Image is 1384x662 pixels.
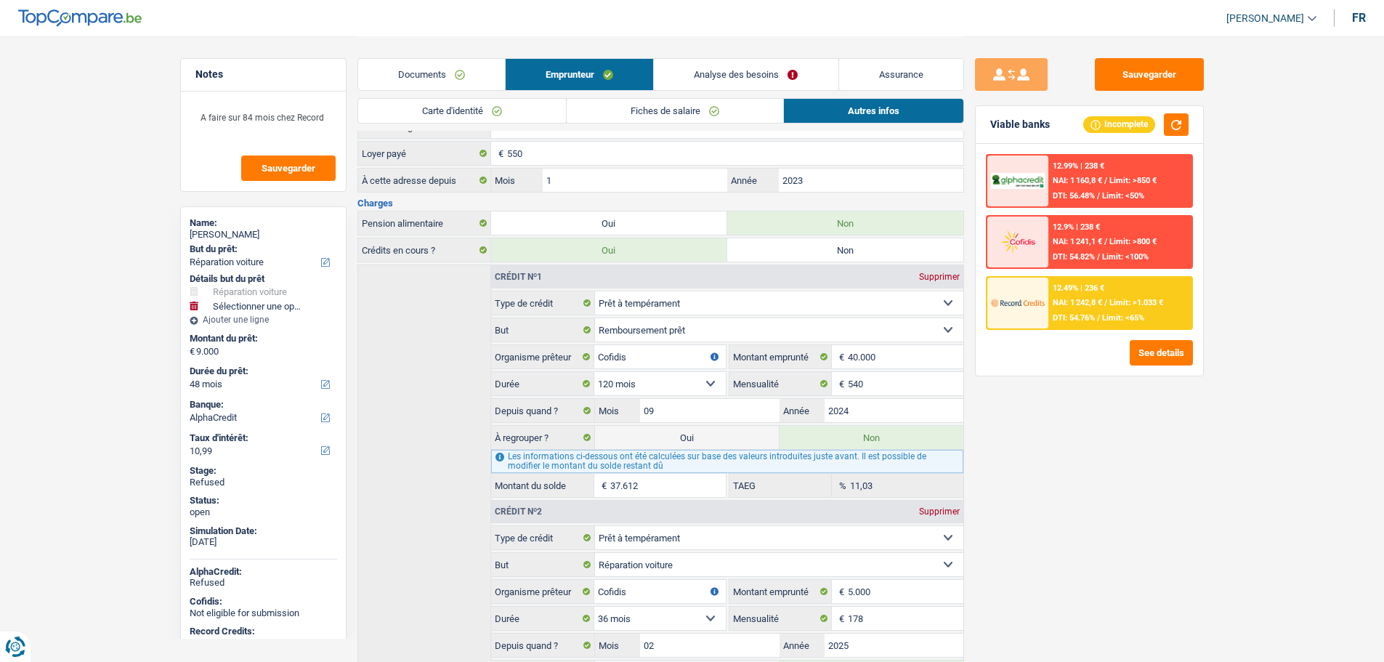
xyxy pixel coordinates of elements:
span: € [190,346,195,358]
span: / [1104,298,1107,307]
h5: Notes [195,68,331,81]
button: See details [1130,340,1193,366]
h3: Charges [357,198,964,208]
label: Montant emprunté [729,345,833,368]
a: Fiches de salaire [567,99,783,123]
div: 12.99% | 238 € [1053,161,1104,171]
label: Type de crédit [491,526,595,549]
label: Pension alimentaire [358,211,491,235]
input: AAAA [825,634,963,657]
div: Supprimer [915,507,963,516]
label: Crédits en cours ? [358,238,491,262]
label: Année [780,399,825,422]
label: Depuis quand ? [491,399,595,422]
input: MM [640,634,779,657]
div: Refused [190,637,337,649]
label: Depuis quand ? [491,634,595,657]
span: Limit: >1.033 € [1109,298,1163,307]
div: Ajouter une ligne [190,315,337,325]
label: Oui [491,211,727,235]
span: Limit: <100% [1102,252,1149,262]
div: 12.9% | 238 € [1053,222,1100,232]
span: € [832,345,848,368]
div: Not eligible for submission [190,607,337,619]
input: AAAA [779,169,963,192]
span: DTI: 54.82% [1053,252,1095,262]
input: MM [640,399,779,422]
div: open [190,506,337,518]
div: Détails but du prêt [190,273,337,285]
label: Organisme prêteur [491,345,594,368]
label: Mensualité [729,372,833,395]
label: But [491,553,595,576]
a: Autres infos [784,99,963,123]
a: Emprunteur [506,59,653,90]
button: Sauvegarder [241,156,336,181]
a: Assurance [839,59,963,90]
div: Incomplete [1083,116,1155,132]
label: À regrouper ? [491,426,595,449]
div: 12.49% | 236 € [1053,283,1104,293]
label: Oui [595,426,779,449]
input: AAAA [825,399,963,422]
label: TAEG [729,474,833,497]
span: € [594,474,610,497]
span: € [832,607,848,630]
img: TopCompare Logo [18,9,142,27]
label: Organisme prêteur [491,580,594,603]
span: Limit: >850 € [1109,176,1157,185]
label: Taux d'intérêt: [190,432,334,444]
span: Limit: <65% [1102,313,1144,323]
span: Limit: >800 € [1109,237,1157,246]
label: Durée [491,607,594,630]
div: [PERSON_NAME] [190,229,337,241]
div: Status: [190,495,337,506]
label: Loyer payé [358,142,491,165]
label: Mois [491,169,543,192]
label: Année [727,169,779,192]
span: / [1097,313,1100,323]
span: NAI: 1 242,8 € [1053,298,1102,307]
label: Année [780,634,825,657]
a: Carte d'identité [358,99,566,123]
label: Durée [491,372,594,395]
label: But [491,318,595,342]
span: € [491,142,507,165]
div: Crédit nº1 [491,273,546,281]
label: Non [727,211,963,235]
div: Record Credits: [190,626,337,637]
span: / [1097,252,1100,262]
label: Mensualité [729,607,833,630]
a: Analyse des besoins [654,59,838,90]
span: Limit: <50% [1102,191,1144,201]
input: MM [543,169,727,192]
img: Cofidis [991,228,1045,255]
div: Name: [190,217,337,229]
span: [PERSON_NAME] [1226,12,1304,25]
span: / [1097,191,1100,201]
label: Montant du solde [491,474,594,497]
span: € [832,372,848,395]
div: Les informations ci-dessous ont été calculées sur base des valeurs introduites juste avant. Il es... [491,450,963,473]
div: AlphaCredit: [190,566,337,578]
label: À cette adresse depuis [358,169,491,192]
div: Refused [190,577,337,589]
span: DTI: 56.48% [1053,191,1095,201]
label: Mois [595,399,640,422]
div: Simulation Date: [190,525,337,537]
label: Montant emprunté [729,580,833,603]
div: fr [1352,11,1366,25]
div: Stage: [190,465,337,477]
span: € [832,580,848,603]
div: Crédit nº2 [491,507,546,516]
label: Oui [491,238,727,262]
a: Documents [358,59,505,90]
span: NAI: 1 241,1 € [1053,237,1102,246]
span: Sauvegarder [262,164,315,173]
span: % [832,474,850,497]
label: Banque: [190,399,334,411]
label: Montant du prêt: [190,333,334,344]
div: Cofidis: [190,596,337,607]
button: Sauvegarder [1095,58,1204,91]
div: [DATE] [190,536,337,548]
